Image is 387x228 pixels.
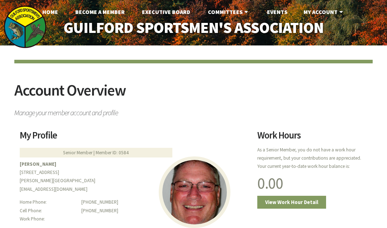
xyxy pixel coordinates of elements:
p: [STREET_ADDRESS] [PERSON_NAME][GEOGRAPHIC_DATA] [EMAIL_ADDRESS][DOMAIN_NAME] [20,160,248,193]
div: Senior Member | Member ID: 0584 [20,148,172,157]
p: As a Senior Member, you do not have a work hour requirement, but your contributions are appreciat... [257,146,367,171]
a: Become A Member [70,5,130,19]
h1: 0.00 [257,175,367,191]
dd: [PHONE_NUMBER] [81,198,248,206]
a: Home [37,5,64,19]
dd: [PHONE_NUMBER] [81,207,248,215]
dt: Work Phone [20,215,77,223]
h2: Account Overview [14,82,373,106]
a: Guilford Sportsmen's Association [50,14,337,41]
span: Manage your member account and profile [14,106,373,116]
img: logo_sm.png [4,5,47,48]
dt: Home Phone [20,198,77,206]
a: Events [261,5,293,19]
h2: Work Hours [257,131,367,145]
h2: My Profile [20,131,248,145]
dt: Cell Phone [20,207,77,215]
a: My Account [298,5,350,19]
a: View Work Hour Detail [257,196,326,209]
b: [PERSON_NAME] [20,161,56,167]
a: Executive Board [136,5,196,19]
a: Committees [202,5,255,19]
